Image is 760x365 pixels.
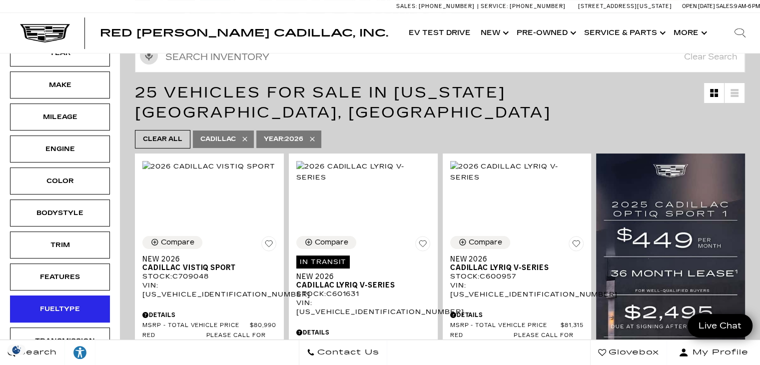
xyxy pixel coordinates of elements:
[514,332,584,347] span: Please call for price
[296,236,356,249] button: Compare Vehicle
[689,345,749,359] span: My Profile
[142,272,276,281] div: Stock : C709048
[264,135,285,142] span: Year :
[450,255,577,263] span: New 2026
[142,255,269,263] span: New 2026
[10,231,110,258] div: TrimTrim
[140,46,158,64] svg: Click to toggle on voice search
[569,236,584,255] button: Save Vehicle
[606,345,659,359] span: Glovebox
[261,236,276,255] button: Save Vehicle
[561,322,584,329] span: $81,315
[734,3,760,9] span: 9 AM-6 PM
[296,272,423,281] span: New 2026
[476,13,512,53] a: New
[142,236,202,249] button: Compare Vehicle
[450,310,584,319] div: Pricing Details - New 2026 Cadillac LYRIQ V-Series
[450,161,584,183] img: 2026 Cadillac LYRIQ V-Series
[35,143,85,154] div: Engine
[200,133,236,145] span: Cadillac
[143,133,182,145] span: Clear All
[10,263,110,290] div: FeaturesFeatures
[419,3,475,9] span: [PHONE_NUMBER]
[450,322,561,329] span: MSRP - Total Vehicle Price
[161,238,194,247] div: Compare
[142,281,276,299] div: VIN: [US_VEHICLE_IDENTIFICATION_NUMBER]
[296,298,430,316] div: VIN: [US_VEHICLE_IDENTIFICATION_NUMBER]
[135,41,745,72] input: Search Inventory
[296,255,430,289] a: In TransitNew 2026Cadillac LYRIQ V-Series
[450,263,577,272] span: Cadillac LYRIQ V-Series
[10,199,110,226] div: BodystyleBodystyle
[481,3,508,9] span: Service:
[65,340,95,365] a: Explore your accessibility options
[135,83,551,121] span: 25 Vehicles for Sale in [US_STATE][GEOGRAPHIC_DATA], [GEOGRAPHIC_DATA]
[450,272,584,281] div: Stock : C600957
[100,28,388,38] a: Red [PERSON_NAME] Cadillac, Inc.
[450,322,584,329] a: MSRP - Total Vehicle Price $81,315
[10,103,110,130] div: MileageMileage
[296,289,430,298] div: Stock : C601631
[396,3,417,9] span: Sales:
[35,207,85,218] div: Bodystyle
[469,238,502,247] div: Compare
[10,167,110,194] div: ColorColor
[142,332,206,347] span: Red [PERSON_NAME]
[682,3,715,9] span: Open [DATE]
[477,3,568,9] a: Service: [PHONE_NUMBER]
[688,314,753,337] a: Live Chat
[590,340,667,365] a: Glovebox
[667,340,760,365] button: Open user profile menu
[296,281,423,289] span: Cadillac LYRIQ V-Series
[142,255,276,272] a: New 2026Cadillac VISTIQ Sport
[450,255,584,272] a: New 2026Cadillac LYRIQ V-Series
[10,71,110,98] div: MakeMake
[5,344,28,355] img: Opt-Out Icon
[296,161,430,183] img: 2026 Cadillac LYRIQ V-Series
[15,345,57,359] span: Search
[404,13,476,53] a: EV Test Drive
[35,335,85,346] div: Transmission
[579,13,669,53] a: Service & Parts
[450,332,584,347] a: Red [PERSON_NAME] Please call for price
[35,111,85,122] div: Mileage
[142,161,275,172] img: 2026 Cadillac VISTIQ Sport
[100,27,388,39] span: Red [PERSON_NAME] Cadillac, Inc.
[142,322,250,329] span: MSRP - Total Vehicle Price
[35,239,85,250] div: Trim
[315,238,348,247] div: Compare
[296,328,430,337] div: Pricing Details - New 2026 Cadillac LYRIQ V-Series
[250,322,276,329] span: $80,990
[450,332,514,347] span: Red [PERSON_NAME]
[315,345,379,359] span: Contact Us
[206,332,276,347] span: Please call for price
[669,13,710,53] button: More
[35,271,85,282] div: Features
[20,23,70,42] img: Cadillac Dark Logo with Cadillac White Text
[65,345,95,360] div: Explore your accessibility options
[142,310,276,319] div: Pricing Details - New 2026 Cadillac VISTIQ Sport
[512,13,579,53] a: Pre-Owned
[694,320,747,331] span: Live Chat
[10,327,110,354] div: TransmissionTransmission
[716,3,734,9] span: Sales:
[299,340,387,365] a: Contact Us
[415,236,430,255] button: Save Vehicle
[10,135,110,162] div: EngineEngine
[704,83,724,103] a: Grid View
[10,295,110,322] div: FueltypeFueltype
[35,303,85,314] div: Fueltype
[720,13,760,53] div: Search
[5,344,28,355] section: Click to Open Cookie Consent Modal
[510,3,566,9] span: [PHONE_NUMBER]
[35,175,85,186] div: Color
[142,263,269,272] span: Cadillac VISTIQ Sport
[35,79,85,90] div: Make
[450,236,510,249] button: Compare Vehicle
[296,255,350,268] span: In Transit
[264,133,303,145] span: 2026
[142,332,276,347] a: Red [PERSON_NAME] Please call for price
[396,3,477,9] a: Sales: [PHONE_NUMBER]
[142,322,276,329] a: MSRP - Total Vehicle Price $80,990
